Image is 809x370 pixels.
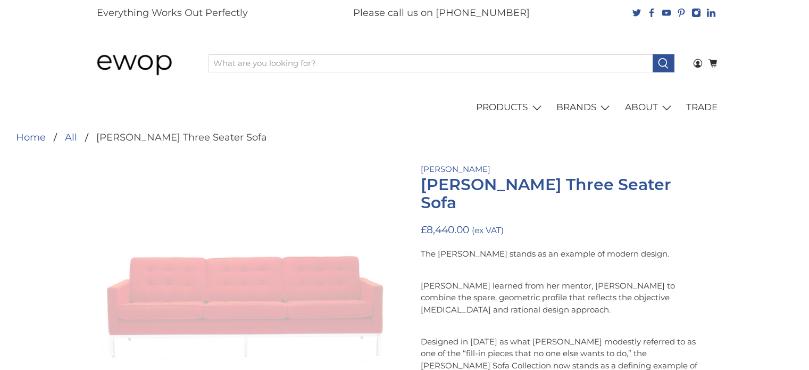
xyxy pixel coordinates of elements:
a: ABOUT [619,93,680,122]
p: Everything Works Out Perfectly [97,6,248,20]
p: Please call us on [PHONE_NUMBER] [353,6,530,20]
a: All [65,133,77,142]
nav: breadcrumbs [16,133,267,142]
input: What are you looking for? [208,54,653,72]
small: (ex VAT) [472,225,504,235]
p: The [PERSON_NAME] stands as an example of modern design. [421,248,708,260]
nav: main navigation [86,93,724,122]
li: [PERSON_NAME] Three Seater Sofa [77,133,267,142]
h1: [PERSON_NAME] Three Seater Sofa [421,176,708,212]
p: [PERSON_NAME] learned from her mentor, [PERSON_NAME] to combine the spare, geometric profile that... [421,268,708,316]
a: TRADE [680,93,724,122]
a: Home [16,133,46,142]
a: BRANDS [551,93,619,122]
a: PRODUCTS [470,93,551,122]
span: £8,440.00 [421,224,469,236]
a: [PERSON_NAME] [421,164,490,174]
